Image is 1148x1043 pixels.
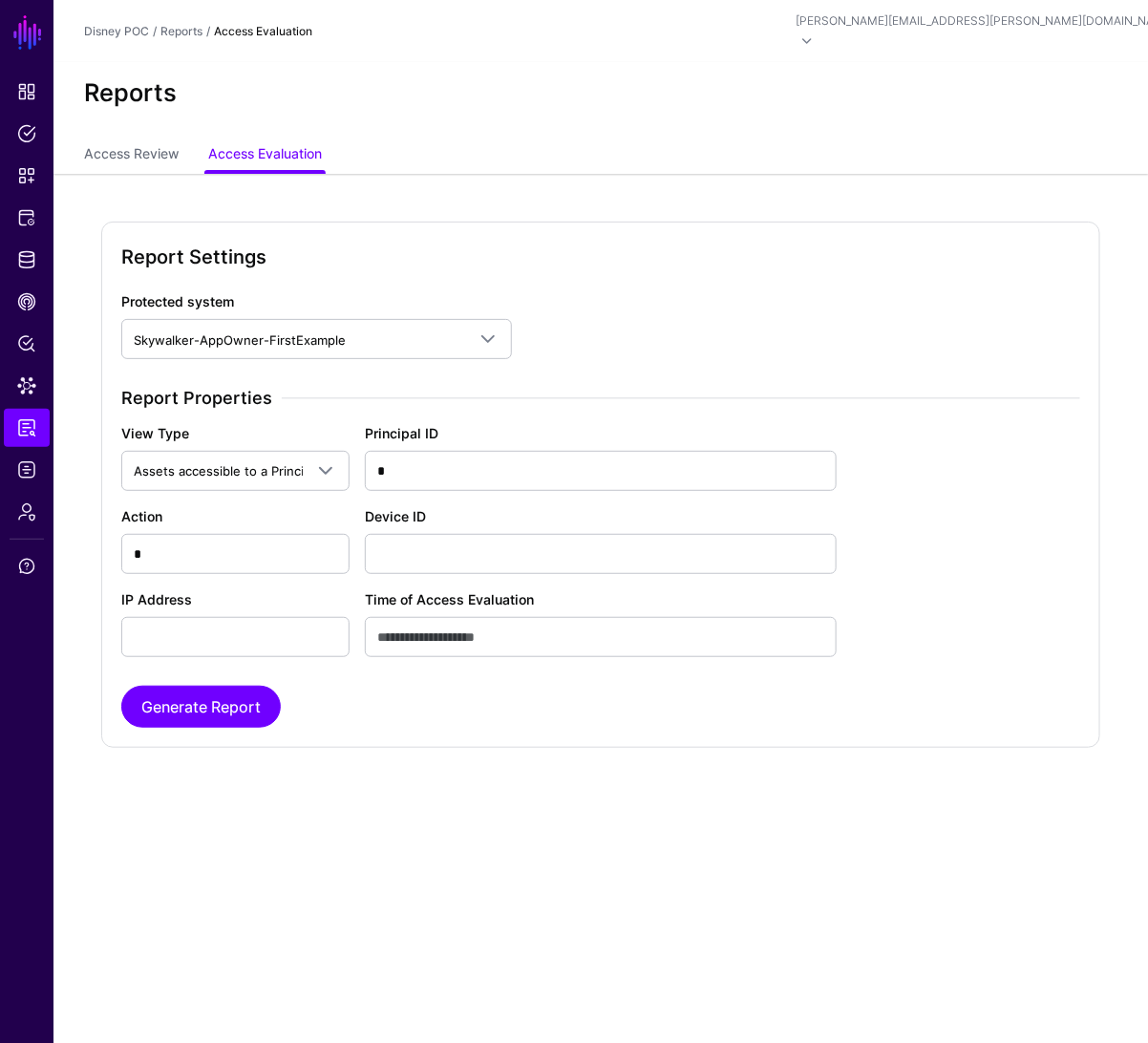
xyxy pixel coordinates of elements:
label: IP Address [121,589,192,609]
span: Data Lens [17,376,36,395]
button: Generate Report [121,686,281,728]
a: Identity Data Fabric [4,241,50,279]
label: Device ID [365,506,426,526]
strong: Access Evaluation [214,24,312,38]
a: Logs [4,451,50,489]
div: / [149,23,160,40]
span: Report Properties [121,388,282,409]
a: Data Lens [4,367,50,405]
a: Policy Lens [4,325,50,363]
label: Protected system [121,291,234,311]
span: Support [17,557,36,576]
span: Reports [17,418,36,437]
label: View Type [121,423,189,443]
span: Protected Systems [17,208,36,227]
span: Skywalker-AppOwner-FirstExample [134,332,346,348]
a: Access Evaluation [208,138,322,174]
span: CAEP Hub [17,292,36,311]
a: SGNL [11,11,44,53]
label: Time of Access Evaluation [365,589,534,609]
a: Reports [4,409,50,447]
span: Admin [17,502,36,521]
a: Admin [4,493,50,531]
a: Reports [160,24,202,38]
h2: Reports [84,78,177,107]
span: Identity Data Fabric [17,250,36,269]
a: Policies [4,115,50,153]
a: Disney POC [84,24,149,38]
a: Snippets [4,157,50,195]
a: Access Review [84,138,179,174]
div: / [202,23,214,40]
a: CAEP Hub [4,283,50,321]
span: Policy Lens [17,334,36,353]
span: Snippets [17,166,36,185]
a: Protected Systems [4,199,50,237]
span: Assets accessible to a Principal [134,463,321,479]
h2: Report Settings [121,242,1080,272]
label: Action [121,506,162,526]
span: Logs [17,460,36,479]
a: Dashboard [4,73,50,111]
label: Principal ID [365,423,438,443]
span: Policies [17,124,36,143]
span: Dashboard [17,82,36,101]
